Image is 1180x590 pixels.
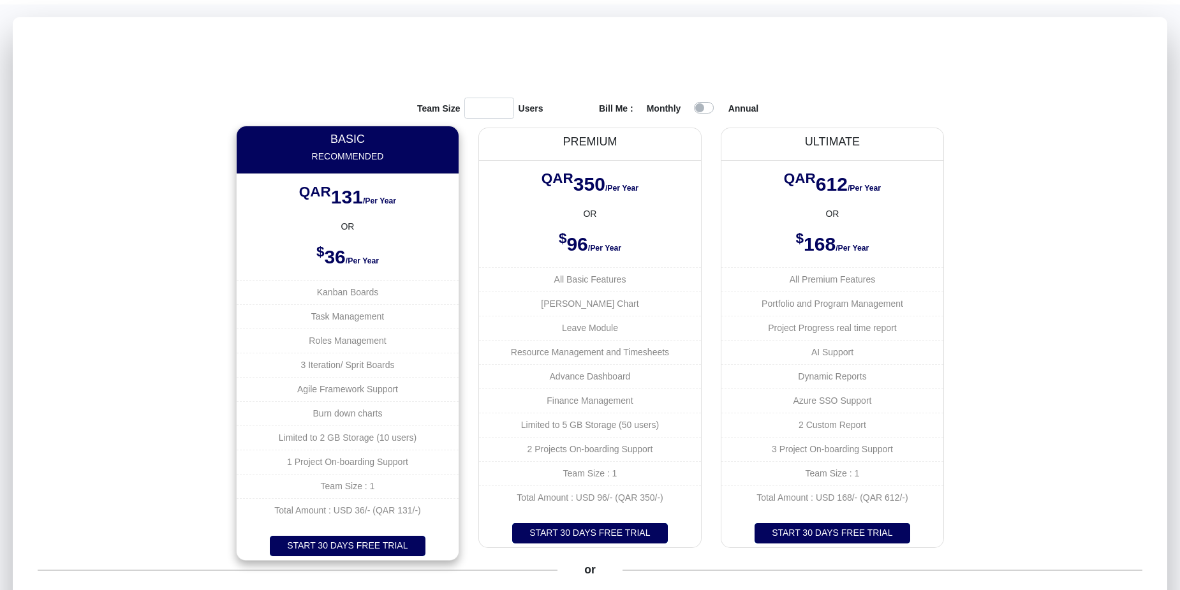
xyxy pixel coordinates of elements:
[559,230,567,246] sup: $
[542,170,573,186] sup: QAR
[479,207,701,221] center: OR
[479,485,701,510] li: Total Amount : USD 96/- (QAR 350/-)
[721,485,943,510] li: Total Amount : USD 168/- (QAR 612/-)
[237,425,459,450] li: Limited to 2 GB Storage (10 users)
[324,246,345,267] span: 36
[237,328,459,353] li: Roles Management
[848,184,881,193] span: /Per Year
[588,244,621,253] span: /Per Year
[479,291,701,316] li: [PERSON_NAME] Chart
[582,561,598,579] h5: or
[299,184,331,200] sup: QAR
[237,304,459,328] li: Task Management
[519,102,543,119] strong: Users
[721,413,943,437] li: 2 Custom Report
[316,244,325,260] sup: $
[605,184,638,193] span: /Per Year
[804,233,836,254] span: 168
[721,461,943,485] li: Team Size : 1
[237,377,459,401] li: Agile Framework Support
[784,170,816,186] sup: QAR
[270,536,425,556] button: START 30 DAYS FREE TRIAL
[755,523,910,543] button: START 30 DAYS FREE TRIAL
[248,151,448,162] h6: Recommended
[816,173,848,195] span: 612
[490,135,690,149] h3: PREMIUM
[721,340,943,364] li: AI Support
[647,103,681,114] strong: Monthly
[479,267,701,291] li: All Basic Features
[479,437,701,461] li: 2 Projects On-boarding Support
[479,461,701,485] li: Team Size : 1
[721,364,943,388] li: Dynamic Reports
[796,230,804,246] sup: $
[237,498,459,522] li: Total Amount : USD 36/- (QAR 131/-)
[721,291,943,316] li: Portfolio and Program Management
[519,30,662,76] img: QPunch
[237,353,459,377] li: 3 Iteration/ Sprit Boards
[237,220,459,233] center: OR
[836,244,869,253] span: /Per Year
[721,437,943,461] li: 3 Project On-boarding Support
[721,207,943,221] center: OR
[346,256,379,265] span: /Per Year
[331,186,363,207] span: 131
[512,523,668,543] button: START 30 DAYS FREE TRIAL
[479,340,701,364] li: Resource Management and Timesheets
[417,102,460,119] strong: Team Size
[732,135,932,149] h3: ULTIMATE
[479,364,701,388] li: Advance Dashboard
[237,474,459,498] li: Team Size : 1
[599,103,633,114] strong: Bill Me :
[237,450,459,474] li: 1 Project On-boarding Support
[721,388,943,413] li: Azure SSO Support
[573,173,605,195] span: 350
[248,133,448,147] h3: BASIC
[479,388,701,413] li: Finance Management
[721,316,943,340] li: Project Progress real time report
[363,196,396,205] span: /Per Year
[566,233,587,254] span: 96
[479,413,701,437] li: Limited to 5 GB Storage (50 users)
[728,103,758,114] strong: Annual
[721,267,943,291] li: All Premium Features
[237,280,459,304] li: Kanban Boards
[237,401,459,425] li: Burn down charts
[479,316,701,340] li: Leave Module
